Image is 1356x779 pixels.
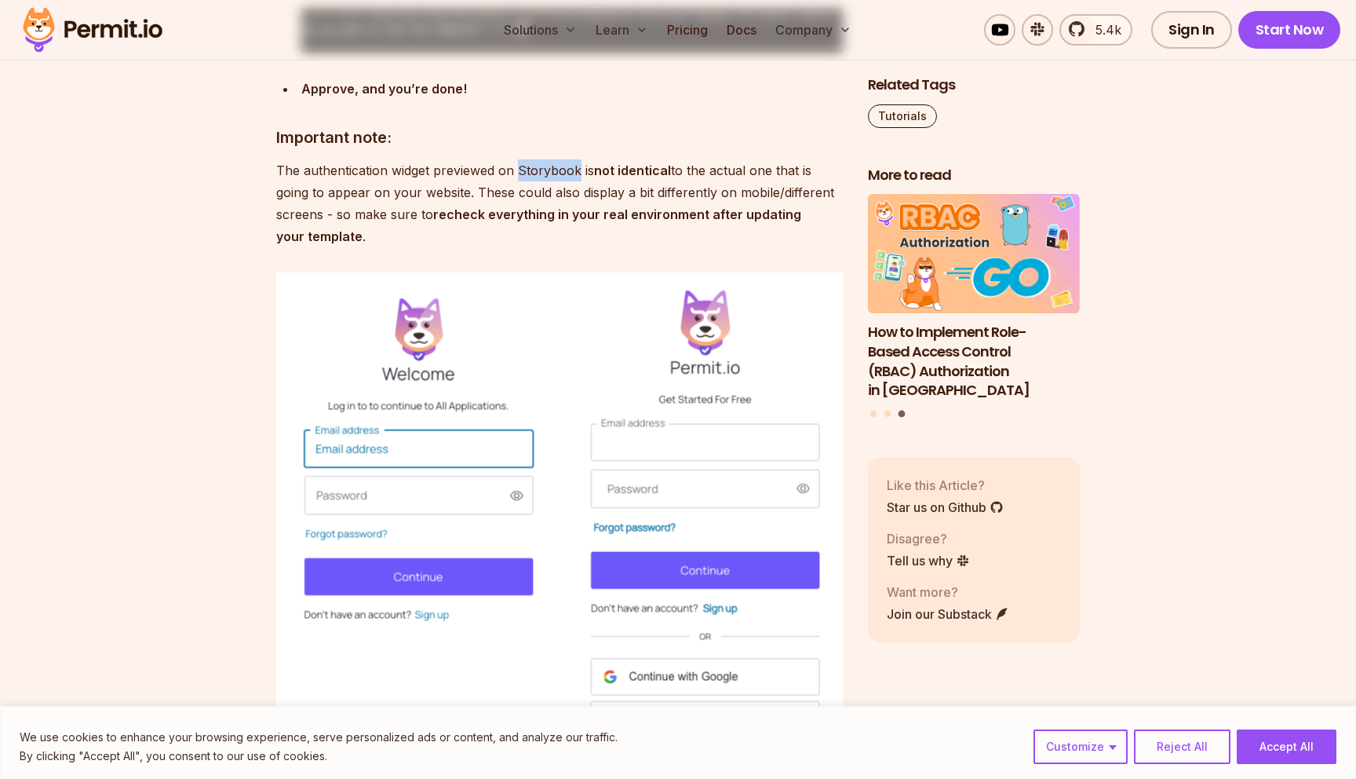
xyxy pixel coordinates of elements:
p: By clicking "Accept All", you consent to our use of cookies. [20,747,618,766]
a: Tutorials [868,104,937,128]
p: Like this Article? [887,476,1004,495]
h2: More to read [868,166,1080,185]
a: Sign In [1151,11,1232,49]
h2: Related Tags [868,75,1080,95]
img: Permit logo [16,3,169,57]
button: Company [769,14,858,46]
p: The authentication widget previewed on Storybook is to the actual one that is going to appear on ... [276,159,843,247]
a: 5.4k [1059,14,1132,46]
h3: How to Implement Role-Based Access Control (RBAC) Authorization in [GEOGRAPHIC_DATA] [868,323,1080,400]
button: Go to slide 2 [884,411,891,417]
span: 5.4k [1086,20,1121,39]
p: Disagree? [887,529,970,548]
img: How to Implement Role-Based Access Control (RBAC) Authorization in Golang [868,195,1080,314]
a: Start Now [1238,11,1341,49]
a: Join our Substack [887,605,1009,624]
a: Pricing [661,14,714,46]
p: We use cookies to enhance your browsing experience, serve personalized ads or content, and analyz... [20,728,618,747]
a: Docs [720,14,763,46]
strong: not identical [594,163,671,178]
li: 3 of 3 [868,195,1080,401]
strong: Approve, and you’re done! [301,81,467,97]
img: Component 4.png [276,272,843,768]
button: Solutions [498,14,583,46]
h3: Important note: [276,125,843,150]
a: How to Implement Role-Based Access Control (RBAC) Authorization in GolangHow to Implement Role-Ba... [868,195,1080,401]
button: Accept All [1237,730,1336,764]
p: Want more? [887,583,1009,602]
button: Go to slide 3 [898,411,905,418]
a: Star us on Github [887,498,1004,517]
button: Go to slide 1 [870,411,877,417]
button: Customize [1033,730,1128,764]
div: Posts [868,195,1080,420]
button: Learn [589,14,654,46]
a: Tell us why [887,551,970,570]
strong: recheck everything in your real environment after updating your template [276,207,801,244]
button: Reject All [1134,730,1230,764]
